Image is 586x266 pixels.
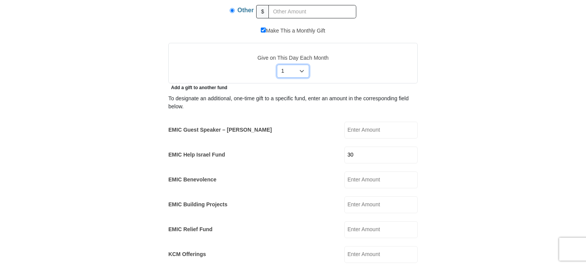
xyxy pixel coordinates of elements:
label: EMIC Building Projects [168,201,227,209]
input: Enter Amount [344,171,418,188]
input: Other Amount [268,5,356,18]
span: $ [256,5,269,18]
label: EMIC Relief Fund [168,225,212,233]
label: EMIC Benevolence [168,176,216,184]
span: Add a gift to another fund [168,85,227,90]
label: EMIC Guest Speaker – [PERSON_NAME] [168,126,272,134]
div: To designate an additional, one-time gift to a specific fund, enter an amount in the correspondin... [168,95,418,111]
input: Enter Amount [344,122,418,139]
input: Enter Amount [344,147,418,163]
label: Give on This Day Each Month [176,54,411,62]
input: Enter Amount [344,221,418,238]
label: Make This a Monthly Gift [261,27,325,35]
input: Enter Amount [344,196,418,213]
input: Make This a Monthly Gift [261,28,266,33]
label: KCM Offerings [168,250,206,258]
label: EMIC Help Israel Fund [168,151,225,159]
input: Enter Amount [344,246,418,263]
span: Other [237,7,254,13]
